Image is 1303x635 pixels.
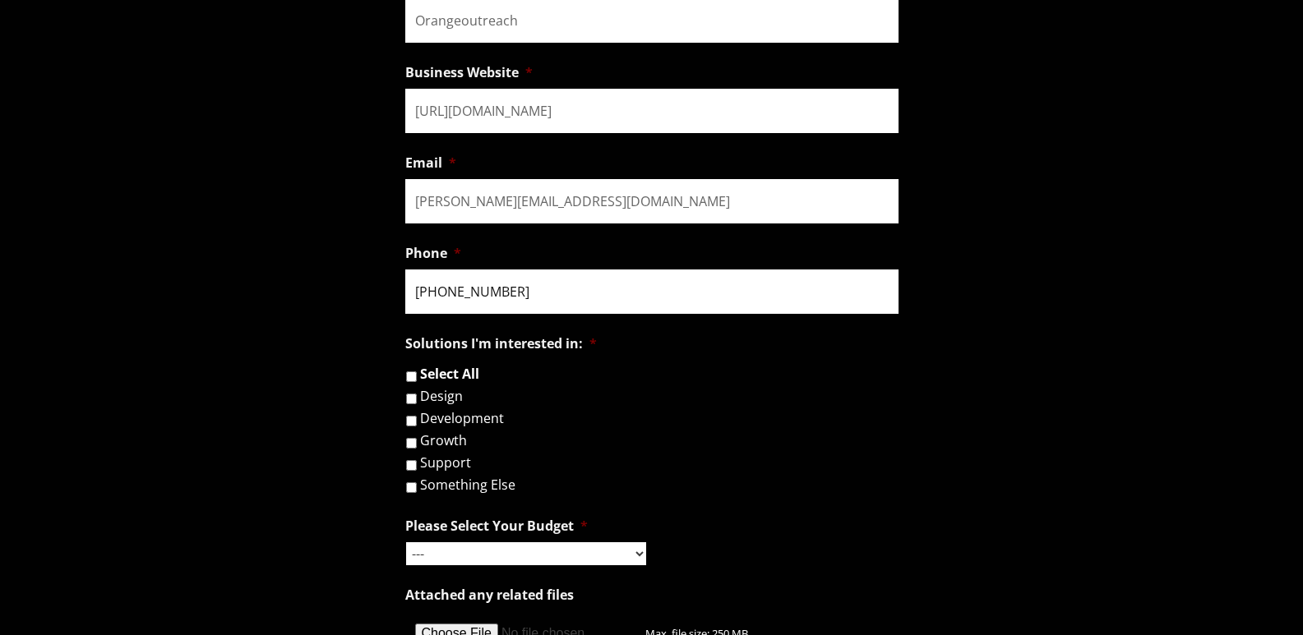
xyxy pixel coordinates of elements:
label: Business Website [405,64,533,81]
label: Please Select Your Budget [405,518,588,535]
label: Attached any related files [405,587,574,604]
iframe: Chat Widget [1007,444,1303,635]
label: Growth [420,434,467,447]
label: Design [420,389,463,403]
label: Solutions I'm interested in: [405,335,597,352]
label: Development [420,412,504,425]
label: Support [420,456,471,469]
label: Something Else [420,478,515,491]
input: (###) ###-#### [405,269,899,314]
label: Select All [420,367,479,380]
input: https:// [405,89,899,133]
label: Phone [405,245,461,262]
label: Email [405,154,456,172]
